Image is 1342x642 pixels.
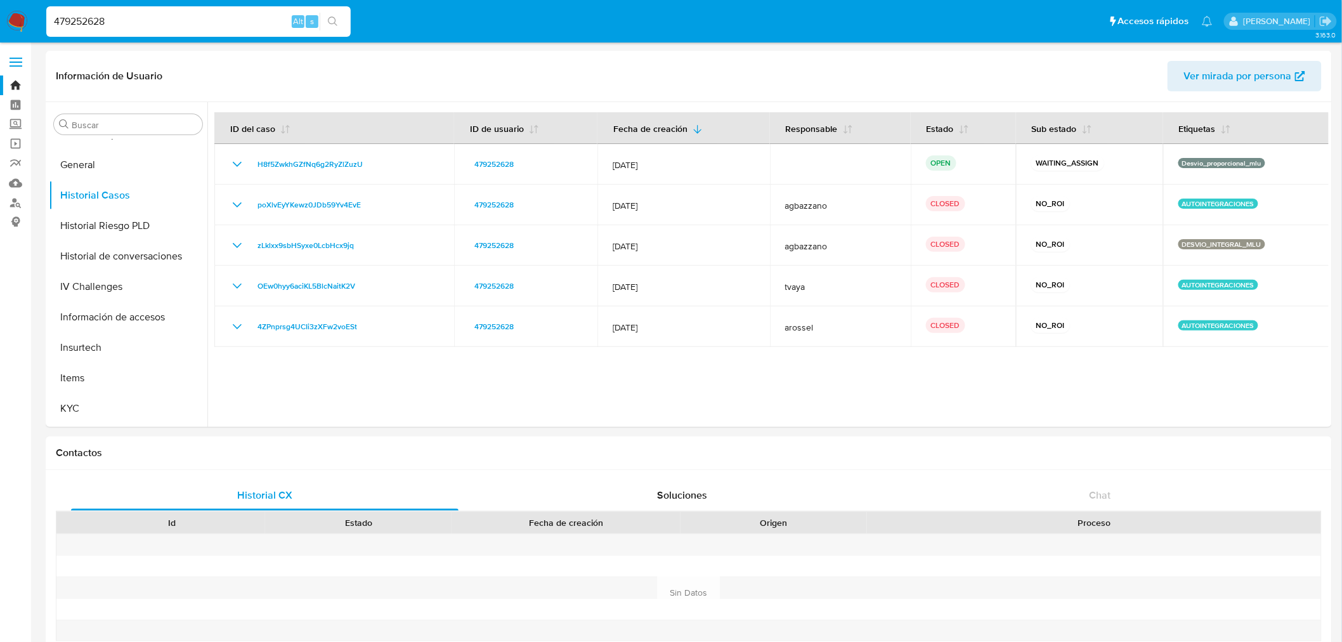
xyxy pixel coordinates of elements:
h1: Contactos [56,447,1322,459]
button: Información de accesos [49,302,207,332]
span: Soluciones [658,488,708,502]
input: Buscar usuario o caso... [46,13,351,30]
button: Historial Riesgo PLD [49,211,207,241]
button: IV Challenges [49,272,207,302]
p: gregorio.negri@mercadolibre.com [1243,15,1315,27]
span: s [310,15,314,27]
button: General [49,150,207,180]
button: Lista Interna [49,424,207,454]
input: Buscar [72,119,197,131]
div: Id [88,516,256,529]
button: Ver mirada por persona [1168,61,1322,91]
a: Notificaciones [1202,16,1213,27]
span: Ver mirada por persona [1184,61,1292,91]
button: Buscar [59,119,69,129]
button: Insurtech [49,332,207,363]
a: Salir [1319,15,1332,28]
div: Fecha de creación [460,516,672,529]
div: Origen [689,516,858,529]
h1: Información de Usuario [56,70,162,82]
button: Items [49,363,207,393]
button: Historial de conversaciones [49,241,207,272]
span: Accesos rápidos [1118,15,1189,28]
button: Historial Casos [49,180,207,211]
div: Estado [274,516,443,529]
span: Historial CX [237,488,292,502]
span: Alt [293,15,303,27]
span: Chat [1090,488,1111,502]
button: search-icon [320,13,346,30]
button: KYC [49,393,207,424]
div: Proceso [876,516,1312,529]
